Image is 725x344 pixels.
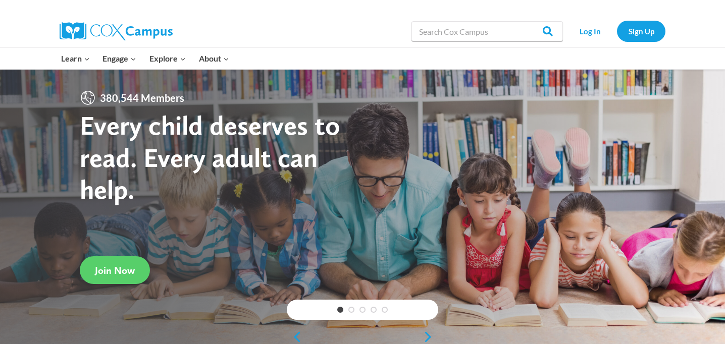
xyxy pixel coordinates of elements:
a: next [423,331,438,343]
nav: Secondary Navigation [568,21,665,41]
nav: Primary Navigation [55,48,235,69]
span: Explore [149,52,186,65]
span: Engage [102,52,136,65]
span: Learn [61,52,90,65]
a: 1 [337,307,343,313]
a: 4 [371,307,377,313]
strong: Every child deserves to read. Every adult can help. [80,109,340,205]
span: About [199,52,229,65]
input: Search Cox Campus [411,21,563,41]
span: Join Now [95,264,135,276]
a: Sign Up [617,21,665,41]
a: previous [287,331,302,343]
a: 2 [348,307,354,313]
span: 380,544 Members [96,90,188,106]
img: Cox Campus [60,22,173,40]
a: 3 [359,307,366,313]
a: Log In [568,21,612,41]
a: 5 [382,307,388,313]
a: Join Now [80,256,150,284]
